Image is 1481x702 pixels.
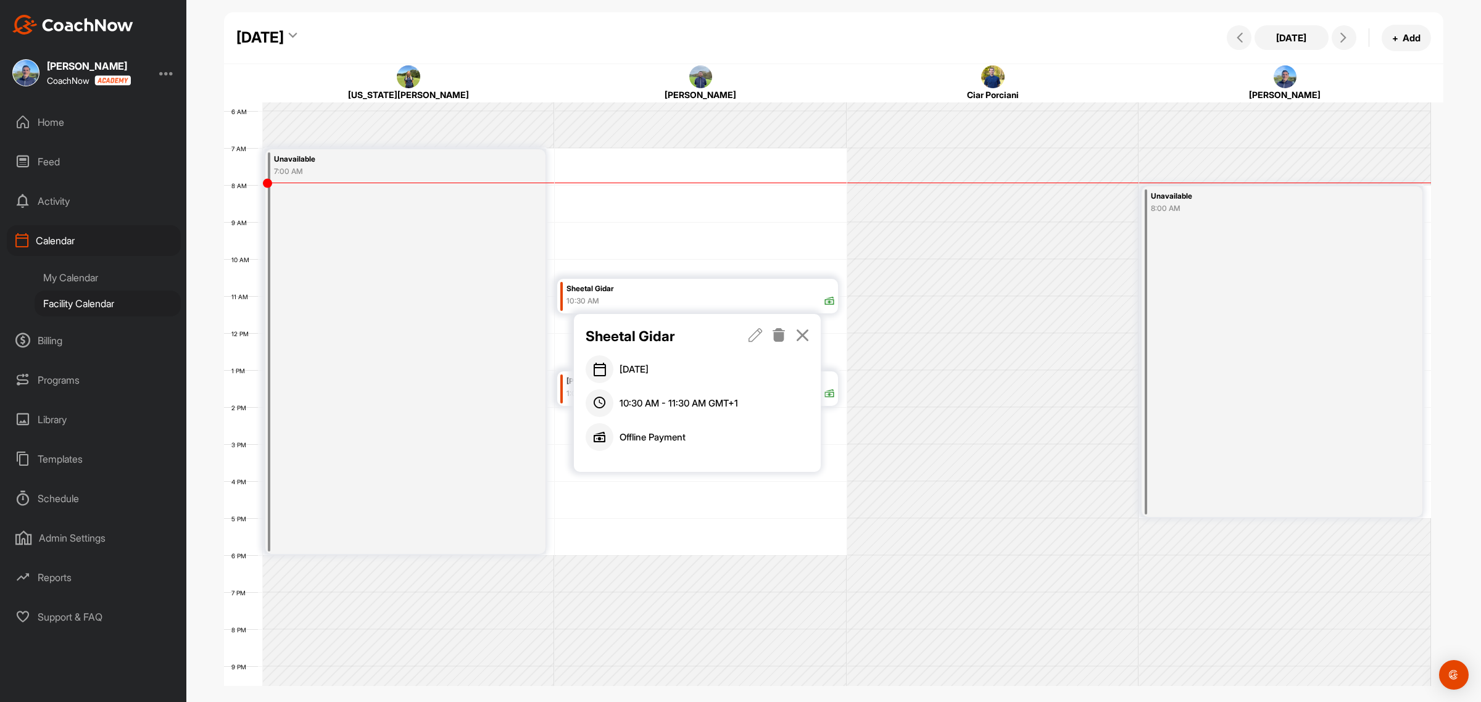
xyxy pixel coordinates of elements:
[274,152,494,167] div: Unavailable
[224,108,259,115] div: 6 AM
[224,330,261,337] div: 12 PM
[1255,25,1329,50] button: [DATE]
[224,626,259,634] div: 8 PM
[224,515,259,522] div: 5 PM
[224,256,262,263] div: 10 AM
[224,663,259,671] div: 9 PM
[47,61,131,71] div: [PERSON_NAME]
[7,522,181,553] div: Admin Settings
[566,388,594,399] div: 1:00 PM
[620,431,686,445] p: Offline Payment
[224,589,258,597] div: 7 PM
[7,601,181,632] div: Support & FAQ
[7,444,181,474] div: Templates
[35,265,181,291] div: My Calendar
[1274,65,1297,89] img: square_909ed3242d261a915dd01046af216775.jpg
[566,295,599,307] div: 10:30 AM
[1163,88,1408,101] div: [PERSON_NAME]
[7,225,181,256] div: Calendar
[620,363,649,377] span: [DATE]
[12,59,39,86] img: square_909ed3242d261a915dd01046af216775.jpg
[224,552,259,560] div: 6 PM
[7,562,181,593] div: Reports
[236,27,284,49] div: [DATE]
[7,107,181,138] div: Home
[7,186,181,217] div: Activity
[7,483,181,514] div: Schedule
[566,282,836,296] div: Sheetal Gidar
[224,404,259,411] div: 2 PM
[224,441,259,448] div: 3 PM
[689,65,713,89] img: square_e7f01a7cdd3d5cba7fa3832a10add056.jpg
[224,478,259,485] div: 4 PM
[224,293,260,300] div: 11 AM
[286,88,531,101] div: [US_STATE][PERSON_NAME]
[566,374,836,389] div: [PERSON_NAME]
[1151,189,1371,204] div: Unavailable
[1151,203,1371,214] div: 8:00 AM
[871,88,1115,101] div: Ciar Porciani
[397,65,420,89] img: square_97d7065dee9584326f299e5bc88bd91d.jpg
[7,146,181,177] div: Feed
[1392,31,1398,44] span: +
[7,325,181,356] div: Billing
[12,15,133,35] img: CoachNow
[224,219,259,226] div: 9 AM
[35,291,181,316] div: Facility Calendar
[274,166,494,177] div: 7:00 AM
[7,365,181,395] div: Programs
[224,182,259,189] div: 8 AM
[586,326,724,347] p: Sheetal Gidar
[224,145,259,152] div: 7 AM
[224,367,257,374] div: 1 PM
[1439,660,1469,690] div: Open Intercom Messenger
[579,88,823,101] div: [PERSON_NAME]
[620,397,738,411] span: 10:30 AM - 11:30 AM GMT+1
[7,404,181,435] div: Library
[1382,25,1431,51] button: +Add
[94,75,131,86] img: CoachNow acadmey
[47,75,131,86] div: CoachNow
[981,65,1005,89] img: square_b4d54992daa58f12b60bc3814c733fd4.jpg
